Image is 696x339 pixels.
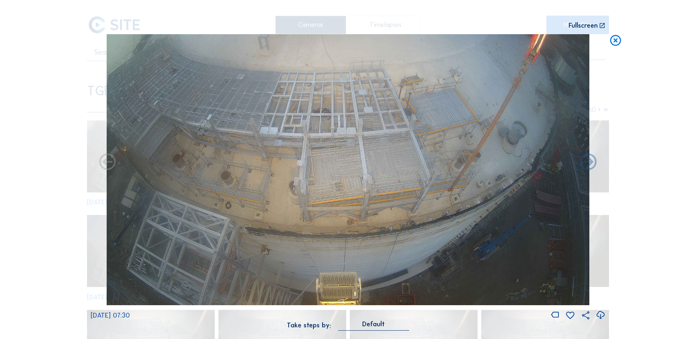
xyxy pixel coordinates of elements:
[569,22,598,29] div: Fullscreen
[338,321,409,331] div: Default
[98,153,118,173] i: Forward
[91,311,130,319] span: [DATE] 07:30
[362,321,385,327] div: Default
[287,322,331,328] div: Take steps by:
[578,153,598,173] i: Back
[107,34,589,306] img: Image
